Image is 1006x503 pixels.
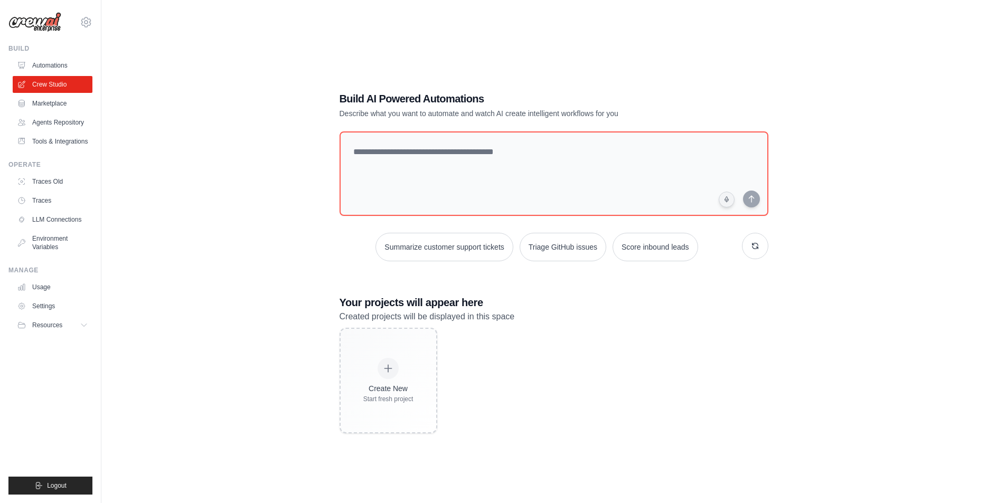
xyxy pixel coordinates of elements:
[13,317,92,334] button: Resources
[363,395,413,403] div: Start fresh project
[363,383,413,394] div: Create New
[8,266,92,274] div: Manage
[375,233,513,261] button: Summarize customer support tickets
[719,192,735,207] button: Click to speak your automation idea
[742,233,768,259] button: Get new suggestions
[13,57,92,74] a: Automations
[340,295,768,310] h3: Your projects will appear here
[13,192,92,209] a: Traces
[8,44,92,53] div: Build
[8,12,61,32] img: Logo
[340,108,694,119] p: Describe what you want to automate and watch AI create intelligent workflows for you
[13,114,92,131] a: Agents Repository
[8,160,92,169] div: Operate
[8,477,92,495] button: Logout
[340,91,694,106] h1: Build AI Powered Automations
[32,321,62,329] span: Resources
[13,173,92,190] a: Traces Old
[13,279,92,296] a: Usage
[13,95,92,112] a: Marketplace
[13,298,92,315] a: Settings
[613,233,698,261] button: Score inbound leads
[340,310,768,324] p: Created projects will be displayed in this space
[13,211,92,228] a: LLM Connections
[13,76,92,93] a: Crew Studio
[520,233,606,261] button: Triage GitHub issues
[13,133,92,150] a: Tools & Integrations
[13,230,92,255] a: Environment Variables
[47,481,67,490] span: Logout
